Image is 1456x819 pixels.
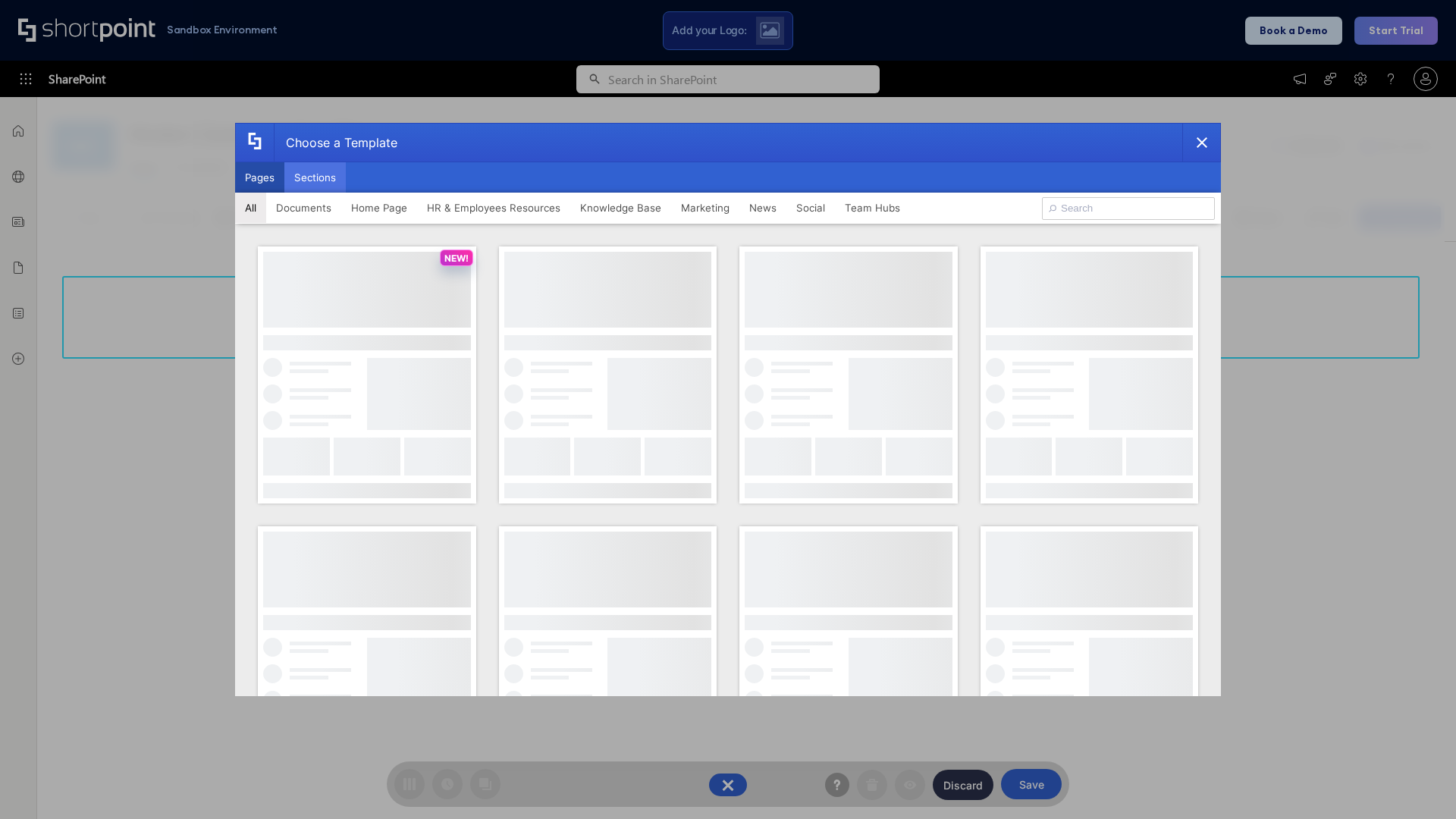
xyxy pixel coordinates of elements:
button: Marketing [671,193,739,223]
button: News [739,193,786,223]
div: Choose a Template [274,124,397,162]
button: Documents [266,193,341,223]
button: All [235,193,266,223]
button: Pages [235,162,284,193]
iframe: Chat Widget [1380,746,1456,819]
button: HR & Employees Resources [417,193,570,223]
button: Sections [284,162,346,193]
button: Home Page [341,193,417,223]
button: Knowledge Base [570,193,671,223]
button: Social [786,193,835,223]
button: Team Hubs [835,193,910,223]
div: template selector [235,123,1221,696]
input: Search [1042,197,1215,220]
p: NEW! [444,253,469,264]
